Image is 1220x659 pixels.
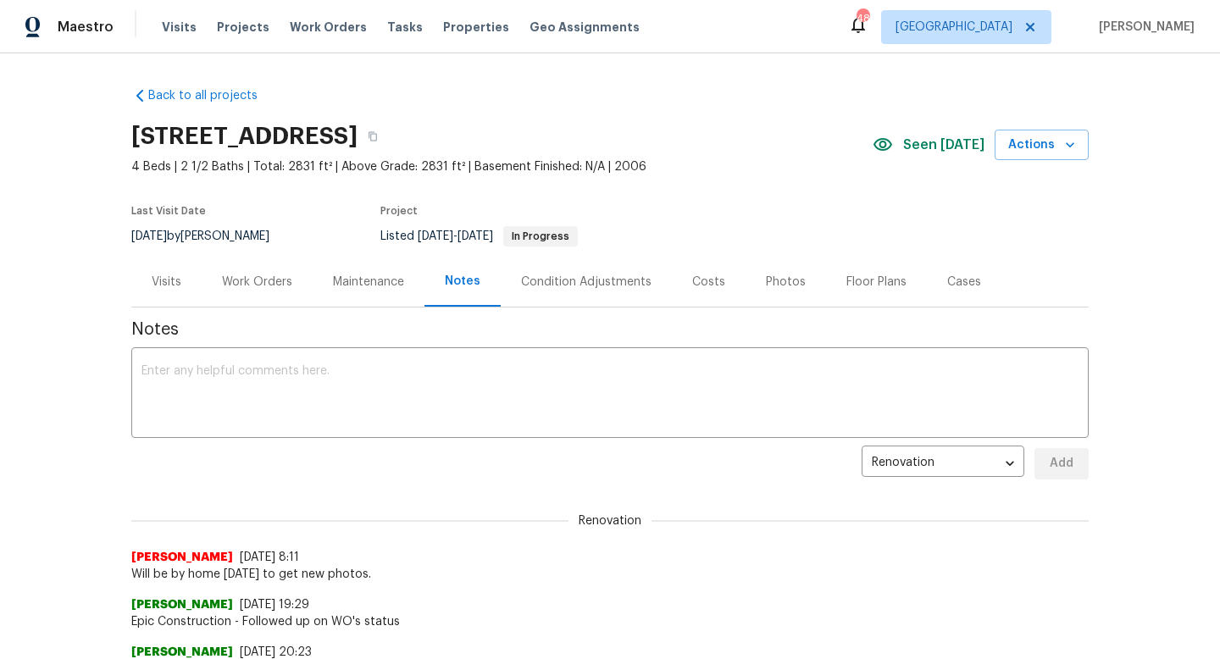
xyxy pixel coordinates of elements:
div: Renovation [862,443,1024,485]
span: [DATE] [131,230,167,242]
span: Maestro [58,19,114,36]
h2: [STREET_ADDRESS] [131,128,358,145]
div: Cases [947,274,981,291]
span: Tasks [387,21,423,33]
span: 4 Beds | 2 1/2 Baths | Total: 2831 ft² | Above Grade: 2831 ft² | Basement Finished: N/A | 2006 [131,158,873,175]
span: Visits [162,19,197,36]
div: by [PERSON_NAME] [131,226,290,246]
span: [DATE] 8:11 [240,551,299,563]
button: Copy Address [358,121,388,152]
div: Photos [766,274,806,291]
div: Costs [692,274,725,291]
span: [PERSON_NAME] [131,549,233,566]
div: 48 [857,10,868,27]
span: [PERSON_NAME] [131,596,233,613]
span: Epic Construction - Followed up on WO's status [131,613,1089,630]
span: [PERSON_NAME] [1092,19,1195,36]
span: Seen [DATE] [903,136,984,153]
span: Actions [1008,135,1075,156]
span: Work Orders [290,19,367,36]
span: Projects [217,19,269,36]
button: Actions [995,130,1089,161]
span: Listed [380,230,578,242]
div: Condition Adjustments [521,274,652,291]
a: Back to all projects [131,87,294,104]
span: Last Visit Date [131,206,206,216]
span: In Progress [505,231,576,241]
span: [DATE] 19:29 [240,599,309,611]
span: [DATE] 20:23 [240,646,312,658]
span: [DATE] [418,230,453,242]
span: Properties [443,19,509,36]
div: Visits [152,274,181,291]
div: Work Orders [222,274,292,291]
span: Project [380,206,418,216]
span: Renovation [568,512,652,529]
span: Notes [131,321,1089,338]
span: [DATE] [457,230,493,242]
span: - [418,230,493,242]
div: Notes [445,273,480,290]
span: Geo Assignments [530,19,640,36]
span: [GEOGRAPHIC_DATA] [896,19,1012,36]
div: Maintenance [333,274,404,291]
div: Floor Plans [846,274,907,291]
span: Will be by home [DATE] to get new photos. [131,566,1089,583]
